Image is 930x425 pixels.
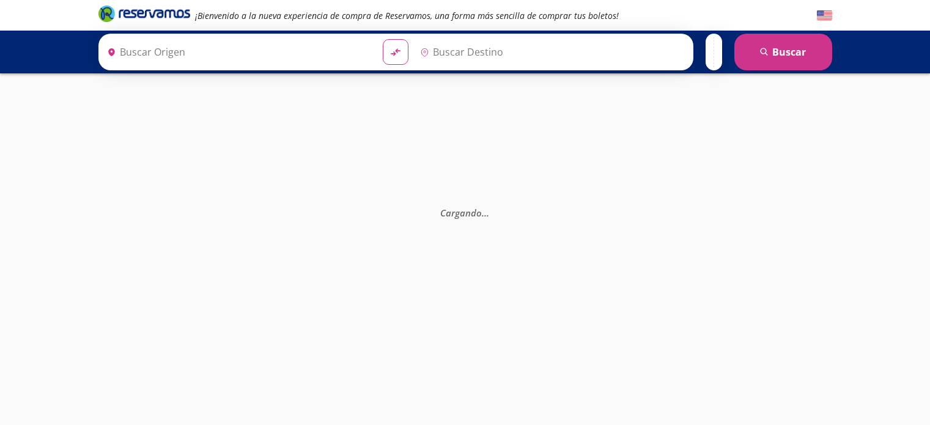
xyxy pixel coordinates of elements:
i: Brand Logo [98,4,190,23]
button: Buscar [734,34,832,70]
button: English [817,8,832,23]
span: . [482,206,484,218]
span: . [484,206,487,218]
em: ¡Bienvenido a la nueva experiencia de compra de Reservamos, una forma más sencilla de comprar tus... [195,10,619,21]
span: . [487,206,489,218]
input: Buscar Origen [102,37,374,67]
em: Cargando [440,206,489,218]
input: Buscar Destino [415,37,687,67]
a: Brand Logo [98,4,190,26]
